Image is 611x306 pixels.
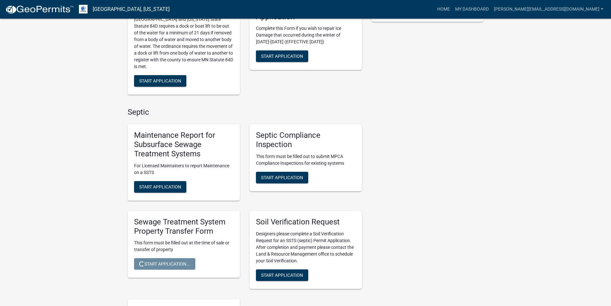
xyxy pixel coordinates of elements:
button: Start Application [256,50,308,62]
span: Start Application [261,54,303,59]
h4: Septic [128,108,362,117]
p: [GEOGRAPHIC_DATA] and [US_STATE] State Statute 84D requires a dock or boat lift to be out of the ... [134,16,233,70]
p: This form must be filled out at the time of sale or transfer of property [134,240,233,253]
button: Start Application [134,75,186,87]
h5: Soil Verification Request [256,217,355,227]
p: For Licensed Maintainers to report Maintenance on a SSTS [134,162,233,176]
span: Start Application... [139,261,190,267]
h5: Maintenance Report for Subsurface Sewage Treatment Systems [134,131,233,158]
a: Home [435,3,453,15]
img: Otter Tail County, Minnesota [79,5,88,13]
span: Start Application [139,78,181,83]
p: Complete this Form if you wish to repair Ice Damage that occurred during the winter of [DATE]-[DA... [256,25,355,45]
a: My Dashboard [453,3,491,15]
button: Start Application [256,172,308,183]
span: Start Application [261,175,303,180]
button: Start Application... [134,258,195,270]
h5: Septic Compliance Inspection [256,131,355,149]
p: This form must be filled out to submit MPCA Compliance Inspections for existing systems [256,153,355,167]
h5: Sewage Treatment System Property Transfer Form [134,217,233,236]
span: Start Application [139,184,181,189]
a: [PERSON_NAME][EMAIL_ADDRESS][DOMAIN_NAME] [491,3,606,15]
p: Designers please complete a Soil Verification Request for an SSTS (septic) Permit Application. Af... [256,231,355,264]
a: [GEOGRAPHIC_DATA], [US_STATE] [93,4,170,15]
span: Start Application [261,272,303,277]
button: Start Application [256,269,308,281]
button: Start Application [134,181,186,193]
